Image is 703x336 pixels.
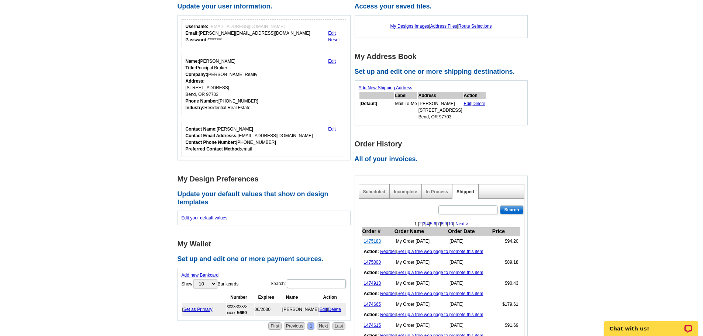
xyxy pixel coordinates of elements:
[182,54,347,115] div: Your personal details.
[186,98,218,104] strong: Phone Number:
[287,279,346,288] input: Search:
[186,105,204,110] strong: Industry:
[394,257,448,268] td: My Order [DATE]
[178,175,355,183] h1: My Design Preferences
[364,239,381,244] a: 1475183
[186,58,258,111] div: [PERSON_NAME] Principal Broker [PERSON_NAME] Realty [STREET_ADDRESS] Bend, OR 97703 [PHONE_NUMBER...
[182,303,226,316] td: [ ]
[445,221,447,226] a: 9
[178,3,355,11] h2: Update your user information.
[362,246,520,257] td: |
[186,126,313,152] div: [PERSON_NAME] [EMAIL_ADDRESS][DOMAIN_NAME] [PHONE_NUMBER] email
[227,303,254,316] td: xxxx-xxxx-xxxx-
[332,322,345,330] a: Last
[355,68,532,76] h2: Set up and edit one or more shipping destinations.
[397,270,483,275] a: Set up a free web page to promote this item
[255,303,282,316] td: 06/2030
[492,299,520,310] td: $179.61
[361,101,376,106] b: Default
[434,221,436,226] a: 6
[599,313,703,336] iframe: LiveChat chat widget
[355,155,532,163] h2: All of your invoices.
[210,24,285,29] span: [EMAIL_ADDRESS][DOMAIN_NAME]
[317,322,330,330] a: Next
[492,257,520,268] td: $89.18
[394,236,448,247] td: My Order [DATE]
[355,53,532,60] h1: My Address Book
[186,72,207,77] strong: Company:
[458,24,492,29] a: Route Selections
[227,293,254,302] th: Number
[464,92,486,99] th: Action
[448,278,492,289] td: [DATE]
[430,221,433,226] a: 5
[364,291,379,296] b: Action:
[255,293,282,302] th: Expires
[394,189,417,194] a: Incomplete
[418,92,463,99] th: Address
[186,127,217,132] strong: Contact Name:
[328,127,336,132] a: Edit
[328,59,336,64] a: Edit
[178,240,355,248] h1: My Wallet
[328,307,341,312] a: Delete
[448,221,453,226] a: 10
[355,140,532,148] h1: Order History
[492,236,520,247] td: $94.20
[182,278,239,289] label: Show Bankcards
[182,215,228,221] a: Edit your default values
[268,322,281,330] a: First
[183,307,213,312] a: Set as Primary
[359,19,524,33] div: | | |
[419,221,422,226] a: 2
[320,303,346,316] td: |
[320,293,346,302] th: Action
[472,101,485,106] a: Delete
[328,37,340,42] a: Reset
[418,100,463,121] td: [PERSON_NAME] [STREET_ADDRESS] Bend, OR 97703
[359,221,524,227] div: 1 | | | | | | | | | |
[186,133,238,138] strong: Contact Email Addresss:
[448,257,492,268] td: [DATE]
[320,307,327,312] a: Edit
[359,100,394,121] td: [ ]
[362,267,520,278] td: |
[448,236,492,247] td: [DATE]
[492,227,520,236] th: Price
[182,122,347,156] div: Who should we contact regarding order issues?
[464,101,472,106] a: Edit
[182,273,219,278] a: Add new Bankcard
[362,288,520,299] td: |
[182,19,347,47] div: Your login information.
[284,322,306,330] a: Previous
[395,100,417,121] td: Mail-To-Me
[186,24,209,29] strong: Username:
[380,312,396,317] a: Reorder
[237,310,247,315] strong: 5660
[380,270,396,275] a: Reorder
[380,291,396,296] a: Reorder
[448,299,492,310] td: [DATE]
[456,189,474,194] a: Shipped
[414,24,429,29] a: Images
[430,24,457,29] a: Address Files
[282,293,319,302] th: Name
[178,190,355,206] h2: Update your default values that show on design templates
[193,279,217,288] select: ShowBankcards
[492,320,520,331] td: $91.69
[307,322,314,330] a: 1
[426,189,448,194] a: In Process
[448,227,492,236] th: Order Date
[363,189,386,194] a: Scheduled
[186,65,196,70] strong: Title:
[394,299,448,310] td: My Order [DATE]
[270,278,346,289] label: Search:
[362,309,520,320] td: |
[186,140,236,145] strong: Contact Phone Number:
[448,320,492,331] td: [DATE]
[364,312,379,317] b: Action:
[492,278,520,289] td: $90.43
[427,221,429,226] a: 4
